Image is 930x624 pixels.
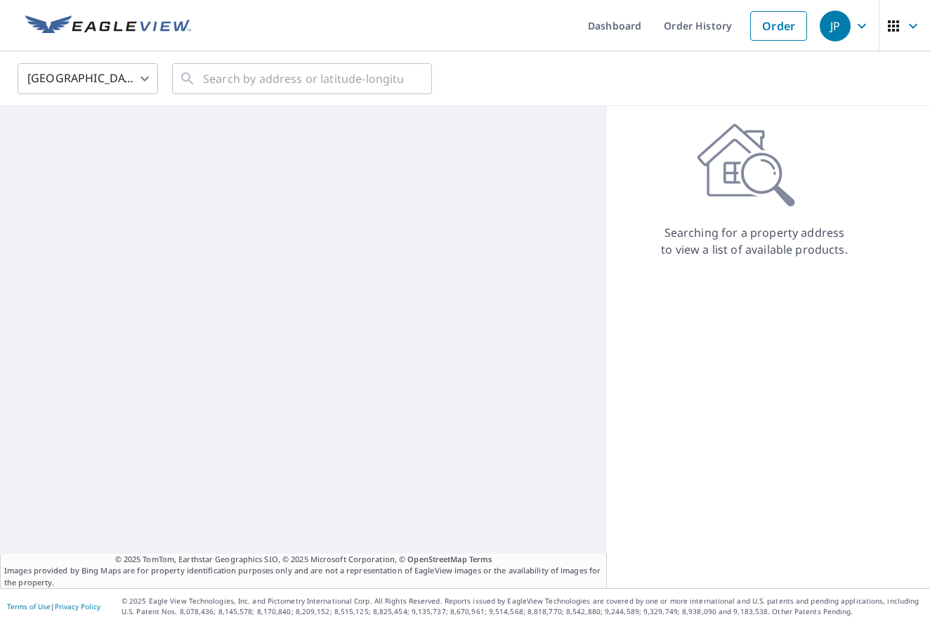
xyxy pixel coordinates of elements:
a: OpenStreetMap [407,554,466,564]
p: Searching for a property address to view a list of available products. [660,224,849,258]
img: EV Logo [25,15,191,37]
div: [GEOGRAPHIC_DATA] [18,59,158,98]
span: © 2025 TomTom, Earthstar Geographics SIO, © 2025 Microsoft Corporation, © [115,554,492,566]
a: Order [750,11,807,41]
a: Privacy Policy [55,602,100,611]
a: Terms of Use [7,602,51,611]
p: © 2025 Eagle View Technologies, Inc. and Pictometry International Corp. All Rights Reserved. Repo... [122,596,923,617]
div: JP [820,11,851,41]
input: Search by address or latitude-longitude [203,59,403,98]
p: | [7,602,100,611]
a: Terms [469,554,492,564]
